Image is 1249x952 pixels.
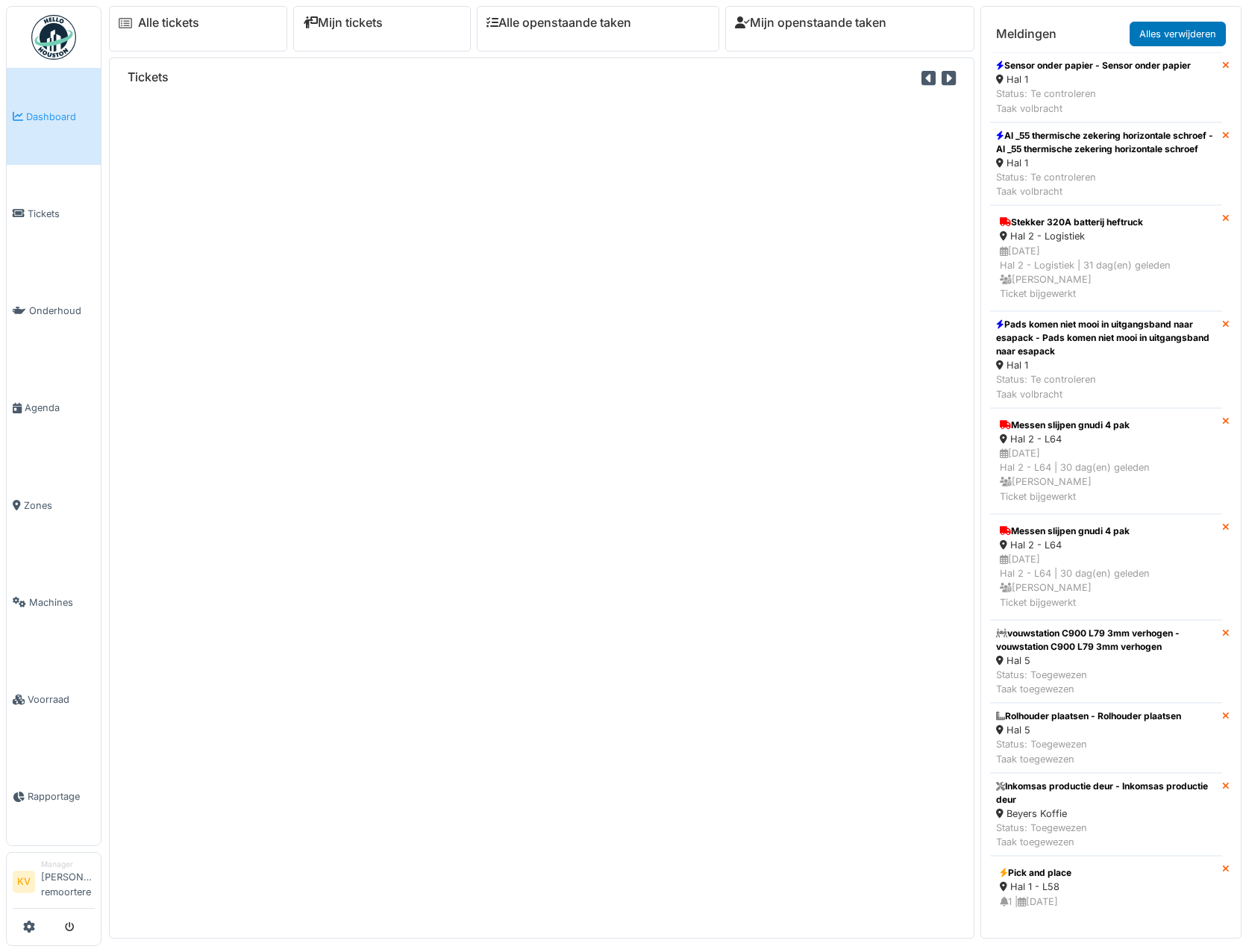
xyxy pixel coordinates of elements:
a: Dashboard [7,68,101,165]
div: Inkomsas productie deur - Inkomsas productie deur [996,780,1216,807]
a: Agenda [7,360,101,457]
div: Stekker 320A batterij heftruck [1000,216,1212,229]
a: Zones [7,457,101,554]
div: Hal 2 - Logistiek [1000,229,1212,243]
span: Zones [24,498,95,513]
a: Mijn openstaande taken [735,16,886,30]
a: Machines [7,554,101,651]
a: Sensor onder papier - Sensor onder papier Hal 1 Status: Te controlerenTaak volbracht [990,52,1222,122]
div: Messen slijpen gnudi 4 pak [1000,419,1212,432]
div: Beyers Koffie [996,807,1216,821]
div: Rolhouder plaatsen - Rolhouder plaatsen [996,710,1181,723]
span: Voorraad [28,692,95,707]
div: Hal 5 [996,723,1181,737]
a: Messen slijpen gnudi 4 pak Hal 2 - L64 [DATE]Hal 2 - L64 | 30 dag(en) geleden [PERSON_NAME]Ticket... [990,514,1222,620]
div: Al _55 thermische zekering horizontale schroef - Al _55 thermische zekering horizontale schroef [996,129,1216,156]
div: [DATE] Hal 2 - L64 | 30 dag(en) geleden [PERSON_NAME] Ticket bijgewerkt [1000,446,1212,504]
li: KV [13,871,35,893]
h6: Meldingen [996,27,1057,41]
div: Status: Toegewezen Taak toegewezen [996,668,1216,696]
a: Al _55 thermische zekering horizontale schroef - Al _55 thermische zekering horizontale schroef H... [990,122,1222,206]
div: Status: Te controleren Taak volbracht [996,170,1216,198]
div: Status: Te controleren Taak volbracht [996,372,1216,401]
div: 1 | [DATE] Hal 1 - L58 | 0 dag(en) geleden Nieuw ticket [1000,895,1212,952]
div: vouwstation C900 L79 3mm verhogen - vouwstation C900 L79 3mm verhogen [996,627,1216,654]
div: Hal 5 [996,654,1216,668]
a: vouwstation C900 L79 3mm verhogen - vouwstation C900 L79 3mm verhogen Hal 5 Status: ToegewezenTaa... [990,620,1222,704]
a: Stekker 320A batterij heftruck Hal 2 - Logistiek [DATE]Hal 2 - Logistiek | 31 dag(en) geleden [PE... [990,205,1222,311]
div: Hal 1 - L58 [1000,880,1212,894]
a: Voorraad [7,651,101,748]
a: Alle openstaande taken [486,16,631,30]
a: Alle tickets [138,16,199,30]
a: Rolhouder plaatsen - Rolhouder plaatsen Hal 5 Status: ToegewezenTaak toegewezen [990,703,1222,773]
div: Status: Te controleren Taak volbracht [996,87,1191,115]
a: Pads komen niet mooi in uitgangsband naar esapack - Pads komen niet mooi in uitgangsband naar esa... [990,311,1222,408]
a: Rapportage [7,748,101,845]
li: [PERSON_NAME] remoortere [41,859,95,905]
span: Onderhoud [29,304,95,318]
div: Pads komen niet mooi in uitgangsband naar esapack - Pads komen niet mooi in uitgangsband naar esa... [996,318,1216,358]
a: Messen slijpen gnudi 4 pak Hal 2 - L64 [DATE]Hal 2 - L64 | 30 dag(en) geleden [PERSON_NAME]Ticket... [990,408,1222,514]
div: Hal 2 - L64 [1000,432,1212,446]
div: Messen slijpen gnudi 4 pak [1000,524,1212,538]
a: Inkomsas productie deur - Inkomsas productie deur Beyers Koffie Status: ToegewezenTaak toegewezen [990,773,1222,857]
div: Hal 1 [996,156,1216,170]
div: Status: Toegewezen Taak toegewezen [996,821,1216,849]
span: Agenda [25,401,95,415]
h6: Tickets [128,70,169,84]
a: Onderhoud [7,263,101,360]
div: Hal 1 [996,72,1191,87]
a: Mijn tickets [303,16,383,30]
div: Sensor onder papier - Sensor onder papier [996,59,1191,72]
a: Tickets [7,165,101,262]
div: Hal 1 [996,358,1216,372]
span: Machines [29,595,95,610]
div: [DATE] Hal 2 - L64 | 30 dag(en) geleden [PERSON_NAME] Ticket bijgewerkt [1000,552,1212,610]
a: KV Manager[PERSON_NAME] remoortere [13,859,95,909]
a: Alles verwijderen [1130,22,1226,46]
span: Tickets [28,207,95,221]
div: Pick and place [1000,866,1212,880]
img: Badge_color-CXgf-gQk.svg [31,15,76,60]
span: Rapportage [28,789,95,804]
div: Status: Toegewezen Taak toegewezen [996,737,1181,765]
span: Dashboard [26,110,95,124]
div: Manager [41,859,95,870]
div: [DATE] Hal 2 - Logistiek | 31 dag(en) geleden [PERSON_NAME] Ticket bijgewerkt [1000,244,1212,301]
div: Hal 2 - L64 [1000,538,1212,552]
